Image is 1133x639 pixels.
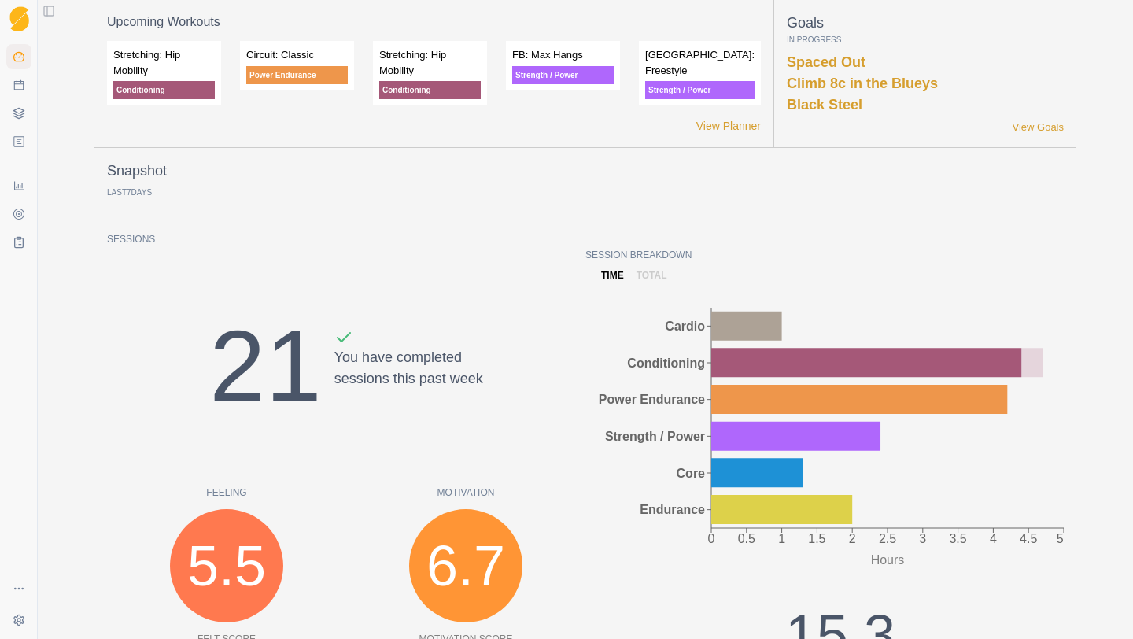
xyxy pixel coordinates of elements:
[677,467,706,480] tspan: Core
[107,161,167,182] p: Snapshot
[512,66,614,84] p: Strength / Power
[738,532,755,545] tspan: 0.5
[787,13,1064,34] p: Goals
[113,81,215,99] p: Conditioning
[627,356,705,370] tspan: Conditioning
[107,188,152,197] p: Last Days
[346,486,585,500] p: Motivation
[1057,532,1064,545] tspan: 5
[379,47,481,78] p: Stretching: Hip Mobility
[879,532,896,545] tspan: 2.5
[605,430,705,443] tspan: Strength / Power
[107,13,761,31] p: Upcoming Workouts
[585,248,1064,262] p: Session Breakdown
[778,532,785,545] tspan: 1
[665,319,705,333] tspan: Cardio
[990,532,997,545] tspan: 4
[871,553,905,567] tspan: Hours
[6,608,31,633] button: Settings
[919,532,926,545] tspan: 3
[209,290,321,441] div: 21
[787,76,938,91] a: Climb 8c in the Blueys
[107,232,585,246] p: Sessions
[127,188,131,197] span: 7
[1012,120,1064,135] a: View Goals
[246,47,348,63] p: Circuit: Classic
[9,6,29,32] img: Logo
[246,66,348,84] p: Power Endurance
[1020,532,1037,545] tspan: 4.5
[787,54,865,70] a: Spaced Out
[949,532,966,545] tspan: 3.5
[187,523,266,608] span: 5.5
[696,118,761,135] a: View Planner
[637,268,667,283] p: total
[6,6,31,31] a: Logo
[808,532,825,545] tspan: 1.5
[379,81,481,99] p: Conditioning
[708,532,715,545] tspan: 0
[787,34,1064,46] p: In Progress
[107,486,346,500] p: Feeling
[512,47,614,63] p: FB: Max Hangs
[334,328,483,441] div: You have completed sessions this past week
[601,268,624,283] p: time
[640,503,705,516] tspan: Endurance
[645,81,755,99] p: Strength / Power
[787,97,862,113] a: Black Steel
[645,47,755,78] p: [GEOGRAPHIC_DATA]: Freestyle
[849,532,856,545] tspan: 2
[426,523,505,608] span: 6.7
[113,47,215,78] p: Stretching: Hip Mobility
[599,393,705,406] tspan: Power Endurance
